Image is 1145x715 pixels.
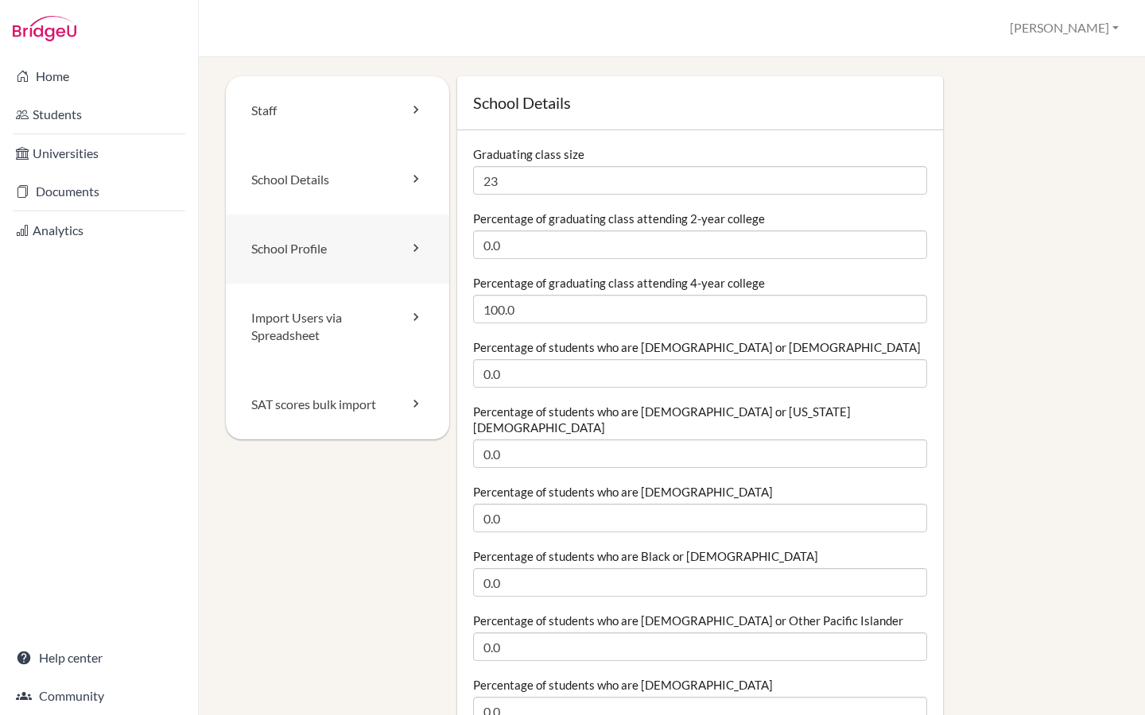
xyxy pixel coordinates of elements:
label: Percentage of students who are [DEMOGRAPHIC_DATA] [473,484,773,500]
label: Percentage of students who are [DEMOGRAPHIC_DATA] or Other Pacific Islander [473,613,903,628]
img: Bridge-U [13,16,76,41]
a: School Profile [226,214,449,284]
label: Percentage of students who are [DEMOGRAPHIC_DATA] [473,677,773,693]
a: School Details [226,145,449,214]
label: Percentage of students who are [DEMOGRAPHIC_DATA] or [US_STATE][DEMOGRAPHIC_DATA] [473,404,927,435]
a: Home [3,60,195,92]
a: Community [3,680,195,712]
a: Analytics [3,214,195,246]
a: Students [3,99,195,130]
label: Percentage of students who are [DEMOGRAPHIC_DATA] or [DEMOGRAPHIC_DATA] [473,339,921,355]
label: Percentage of graduating class attending 2-year college [473,211,765,226]
label: Graduating class size [473,146,584,162]
a: Documents [3,176,195,207]
label: Percentage of students who are Black or [DEMOGRAPHIC_DATA] [473,548,818,564]
h1: School Details [473,92,927,114]
a: Universities [3,137,195,169]
a: SAT scores bulk import [226,370,449,439]
a: Import Users via Spreadsheet [226,284,449,371]
label: Percentage of graduating class attending 4-year college [473,275,765,291]
a: Help center [3,642,195,674]
button: [PERSON_NAME] [1003,14,1126,43]
a: Staff [226,76,449,145]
